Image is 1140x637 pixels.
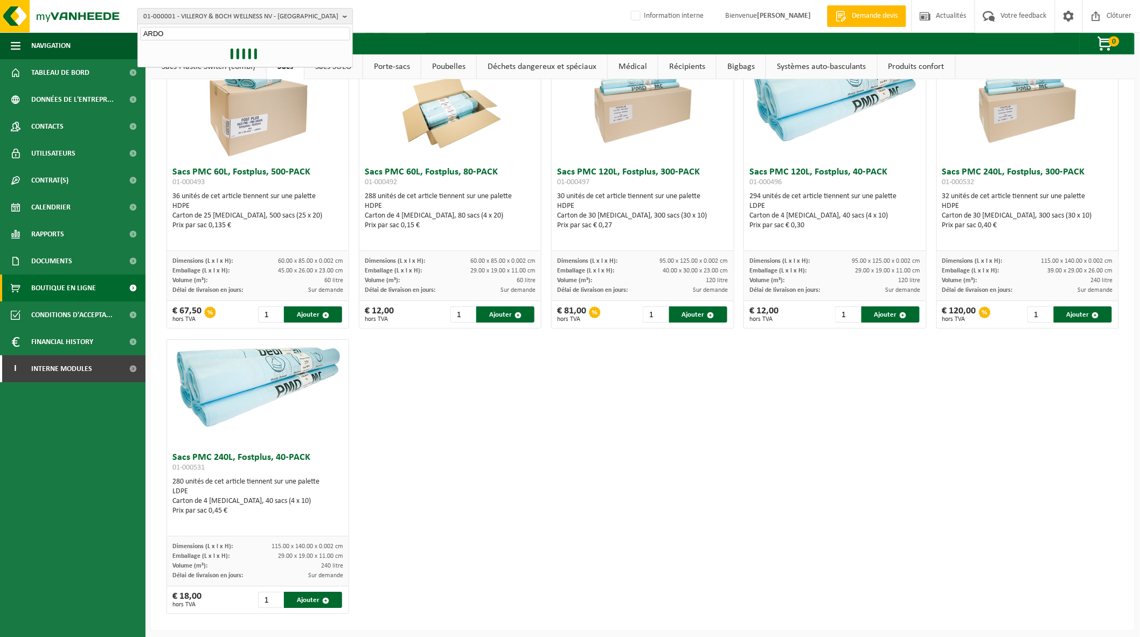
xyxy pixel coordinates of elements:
[278,258,343,264] span: 60.00 x 85.00 x 0.002 cm
[31,221,64,248] span: Rapports
[557,211,728,221] div: Carton de 30 [MEDICAL_DATA], 300 sacs (30 x 10)
[308,572,343,579] span: Sur demande
[172,211,343,221] div: Carton de 25 [MEDICAL_DATA], 500 sacs (25 x 20)
[942,221,1113,230] div: Prix par sac 0,40 €
[365,192,536,230] div: 288 unités de cet article tiennent sur une palette
[278,553,343,559] span: 29.00 x 19.00 x 11.00 cm
[693,287,728,293] span: Sur demande
[717,54,766,79] a: Bigbags
[172,316,201,323] span: hors TVA
[31,86,114,113] span: Données de l'entrepr...
[557,258,617,264] span: Dimensions (L x l x H):
[557,192,728,230] div: 30 unités de cet article tiennent sur une palette
[172,487,343,496] div: LDPE
[172,464,205,472] span: 01-000531
[365,167,536,189] h3: Sacs PMC 60L, Fostplus, 80-PACK
[942,258,1003,264] span: Dimensions (L x l x H):
[749,306,778,323] div: € 12,00
[749,277,784,284] span: Volume (m³):
[886,287,921,293] span: Sur demande
[172,563,207,569] span: Volume (m³):
[172,592,201,608] div: € 18,00
[284,306,342,323] button: Ajouter
[172,167,343,189] h3: Sacs PMC 60L, Fostplus, 500-PACK
[365,178,397,186] span: 01-000492
[852,258,921,264] span: 95.00 x 125.00 x 0.002 cm
[942,306,976,323] div: € 120,00
[749,221,920,230] div: Prix par sac € 0,30
[856,268,921,274] span: 29.00 x 19.00 x 11.00 cm
[942,178,975,186] span: 01-000532
[31,113,64,140] span: Contacts
[172,553,230,559] span: Emballage (L x l x H):
[501,287,536,293] span: Sur demande
[31,248,72,275] span: Documents
[899,277,921,284] span: 120 litre
[365,287,435,293] span: Délai de livraison en jours:
[204,54,312,162] img: 01-000493
[363,54,421,79] a: Porte-sacs
[476,306,534,323] button: Ajouter
[477,54,607,79] a: Déchets dangereux et spéciaux
[172,572,243,579] span: Délai de livraison en jours:
[258,592,283,608] input: 1
[140,27,350,40] input: Chercher des succursales liées
[706,277,728,284] span: 120 litre
[1048,268,1113,274] span: 39.00 x 29.00 x 26.00 cm
[365,277,400,284] span: Volume (m³):
[137,8,353,24] button: 01-000001 - VILLEROY & BOCH WELLNESS NV - [GEOGRAPHIC_DATA]
[749,316,778,323] span: hors TVA
[321,563,343,569] span: 240 litre
[749,211,920,221] div: Carton de 4 [MEDICAL_DATA], 40 sacs (4 x 10)
[172,192,343,230] div: 36 unités de cet article tiennent sur une palette
[974,54,1081,162] img: 01-000532
[660,258,728,264] span: 95.00 x 125.00 x 0.002 cm
[172,306,201,323] div: € 67,50
[470,268,536,274] span: 29.00 x 19.00 x 11.00 cm
[629,8,704,24] label: Information interne
[365,201,536,211] div: HDPE
[172,178,205,186] span: 01-000493
[942,211,1113,221] div: Carton de 30 [MEDICAL_DATA], 300 sacs (30 x 10)
[365,258,425,264] span: Dimensions (L x l x H):
[557,306,586,323] div: € 81,00
[557,201,728,211] div: HDPE
[1041,258,1113,264] span: 115.00 x 140.00 x 0.002 cm
[421,54,476,79] a: Poubelles
[749,268,807,274] span: Emballage (L x l x H):
[942,167,1113,189] h3: Sacs PMC 240L, Fostplus, 300-PACK
[557,277,592,284] span: Volume (m³):
[470,258,536,264] span: 60.00 x 85.00 x 0.002 cm
[744,54,926,145] img: 01-000496
[861,306,920,323] button: Ajouter
[749,201,920,211] div: LDPE
[942,192,1113,230] div: 32 unités de cet article tiennent sur une palette
[557,287,628,293] span: Délai de livraison en jours:
[143,9,338,25] span: 01-000001 - VILLEROY & BOCH WELLNESS NV - [GEOGRAPHIC_DATA]
[557,268,614,274] span: Emballage (L x l x H):
[643,306,668,323] input: 1
[172,506,343,516] div: Prix par sac 0,45 €
[172,477,343,516] div: 280 unités de cet article tiennent sur une palette
[1091,277,1113,284] span: 240 litre
[557,316,586,323] span: hors TVA
[942,277,977,284] span: Volume (m³):
[749,287,820,293] span: Délai de livraison en jours:
[557,178,589,186] span: 01-000497
[31,59,89,86] span: Tableau de bord
[31,167,68,194] span: Contrat(s)
[517,277,536,284] span: 60 litre
[749,258,810,264] span: Dimensions (L x l x H):
[324,277,343,284] span: 60 litre
[663,268,728,274] span: 40.00 x 30.00 x 23.00 cm
[365,268,422,274] span: Emballage (L x l x H):
[658,54,716,79] a: Récipients
[272,543,343,550] span: 115.00 x 140.00 x 0.002 cm
[172,258,233,264] span: Dimensions (L x l x H):
[749,167,920,189] h3: Sacs PMC 120L, Fostplus, 40-PACK
[450,306,476,323] input: 1
[749,192,920,230] div: 294 unités de cet article tiennent sur une palette
[308,287,343,293] span: Sur demande
[766,54,877,79] a: Systèmes auto-basculants
[757,12,811,20] strong: [PERSON_NAME]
